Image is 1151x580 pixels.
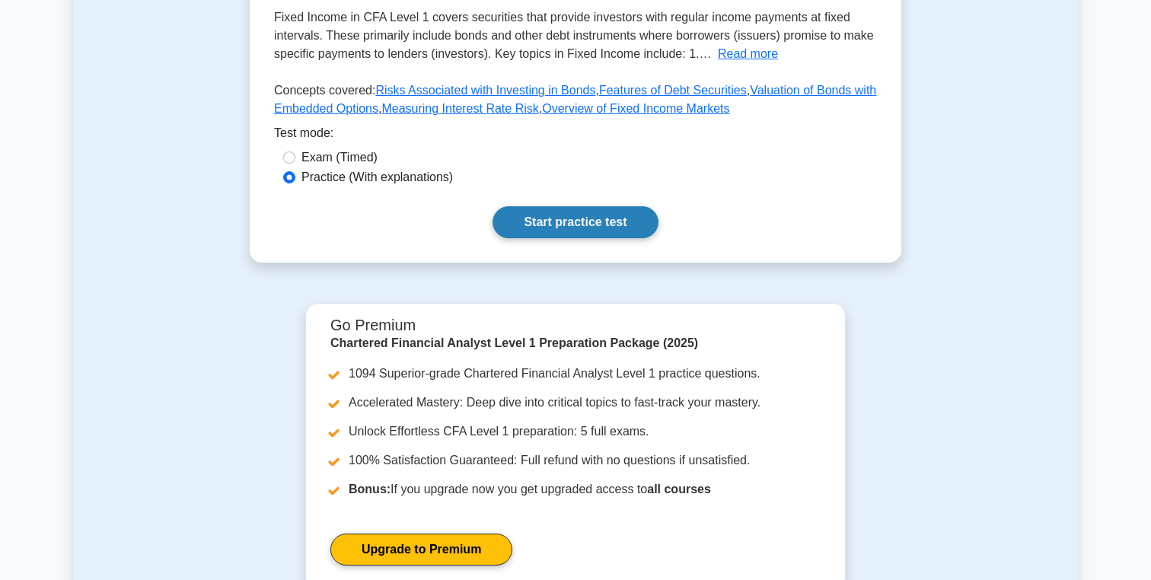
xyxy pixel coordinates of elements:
div: Test mode: [274,124,877,148]
a: Measuring Interest Rate Risk [381,102,538,115]
p: Concepts covered: , , , , [274,81,877,124]
span: Fixed Income in CFA Level 1 covers securities that provide investors with regular income payments... [274,11,874,60]
a: Features of Debt Securities [599,84,747,97]
button: Read more [718,45,778,63]
a: Risks Associated with Investing in Bonds [375,84,595,97]
a: Overview of Fixed Income Markets [542,102,729,115]
label: Exam (Timed) [301,148,378,167]
a: Start practice test [493,206,658,238]
a: Upgrade to Premium [330,534,512,566]
label: Practice (With explanations) [301,168,453,186]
